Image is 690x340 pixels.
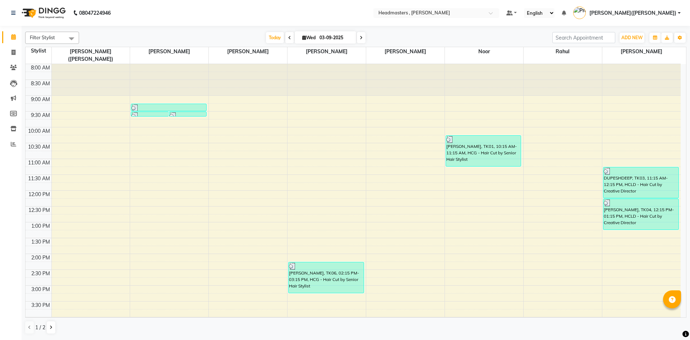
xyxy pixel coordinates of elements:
[30,270,51,277] div: 2:30 PM
[27,207,51,214] div: 12:30 PM
[29,80,51,87] div: 8:30 AM
[30,302,51,309] div: 3:30 PM
[18,3,68,23] img: logo
[29,112,51,119] div: 9:30 AM
[30,286,51,293] div: 3:00 PM
[27,159,51,167] div: 11:00 AM
[266,32,284,43] span: Today
[209,47,287,56] span: [PERSON_NAME]
[35,324,45,331] span: 1 / 2
[287,47,366,56] span: [PERSON_NAME]
[130,47,208,56] span: [PERSON_NAME]
[524,47,602,56] span: Rahul
[445,47,523,56] span: Noor
[131,104,206,111] div: [PERSON_NAME], TK05, 09:15 AM-09:30 AM, TH-EB - Eyebrows
[317,32,353,43] input: 2025-09-03
[27,143,51,151] div: 10:30 AM
[169,112,206,116] div: [PERSON_NAME], TK05, 09:30 AM-09:35 AM, TH-UL - [GEOGRAPHIC_DATA]
[552,32,615,43] input: Search Appointment
[366,47,445,56] span: [PERSON_NAME]
[30,222,51,230] div: 1:00 PM
[30,238,51,246] div: 1:30 PM
[27,191,51,198] div: 12:00 PM
[603,199,678,230] div: [PERSON_NAME], TK04, 12:15 PM-01:15 PM, HCLD - Hair Cut by Creative Director
[300,35,317,40] span: Wed
[131,112,168,116] div: [PERSON_NAME], TK05, 09:30 AM-09:35 AM, TH-FH - Forehead
[26,47,51,55] div: Stylist
[621,35,643,40] span: ADD NEW
[52,47,130,64] span: [PERSON_NAME]([PERSON_NAME])
[79,3,111,23] b: 08047224946
[446,136,521,166] div: [PERSON_NAME], TK01, 10:15 AM-11:15 AM, HCG - Hair Cut by Senior Hair Stylist
[27,127,51,135] div: 10:00 AM
[603,167,678,198] div: DUPESHDEEP, TK03, 11:15 AM-12:15 PM, HCLD - Hair Cut by Creative Director
[30,317,51,325] div: 4:00 PM
[29,96,51,103] div: 9:00 AM
[30,35,55,40] span: Filter Stylist
[29,64,51,72] div: 8:00 AM
[27,175,51,182] div: 11:30 AM
[30,254,51,262] div: 2:00 PM
[573,6,586,19] img: Pramod gupta(shaurya)
[602,47,681,56] span: [PERSON_NAME]
[589,9,676,17] span: [PERSON_NAME]([PERSON_NAME])
[289,262,363,293] div: [PERSON_NAME], TK06, 02:15 PM-03:15 PM, HCG - Hair Cut by Senior Hair Stylist
[620,33,644,43] button: ADD NEW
